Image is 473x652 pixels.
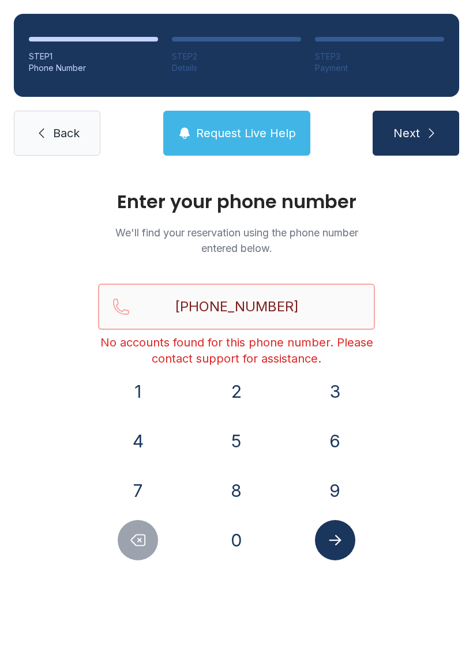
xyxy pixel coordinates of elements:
input: Reservation phone number [98,284,375,330]
div: STEP 1 [29,51,158,62]
span: Back [53,125,80,141]
div: STEP 3 [315,51,444,62]
button: Submit lookup form [315,520,355,560]
button: 1 [118,371,158,412]
button: 2 [216,371,257,412]
button: Delete number [118,520,158,560]
button: 9 [315,470,355,511]
button: 5 [216,421,257,461]
button: 0 [216,520,257,560]
div: Payment [315,62,444,74]
div: Details [172,62,301,74]
button: 6 [315,421,355,461]
div: No accounts found for this phone number. Please contact support for assistance. [98,334,375,367]
button: 8 [216,470,257,511]
button: 4 [118,421,158,461]
p: We'll find your reservation using the phone number entered below. [98,225,375,256]
div: STEP 2 [172,51,301,62]
span: Request Live Help [196,125,296,141]
button: 3 [315,371,355,412]
h1: Enter your phone number [98,193,375,211]
div: Phone Number [29,62,158,74]
span: Next [393,125,420,141]
button: 7 [118,470,158,511]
